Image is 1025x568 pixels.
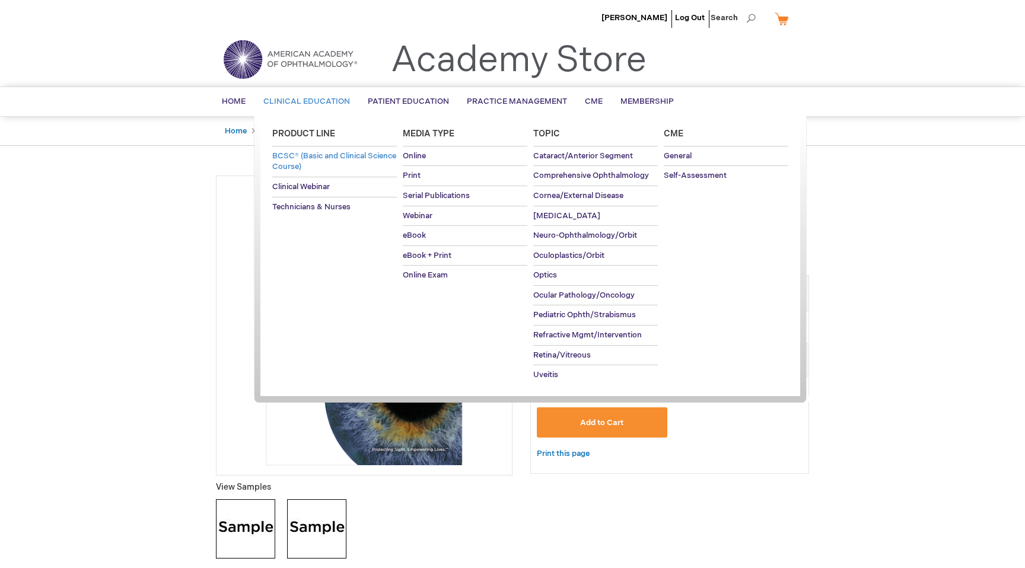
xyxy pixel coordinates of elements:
[664,151,692,161] span: General
[533,310,636,320] span: Pediatric Ophth/Strabismus
[216,481,512,493] p: View Samples
[664,129,683,139] span: Cme
[585,97,603,106] span: CME
[620,97,674,106] span: Membership
[391,39,647,82] a: Academy Store
[537,407,667,438] button: Add to Cart
[601,13,667,23] a: [PERSON_NAME]
[533,370,558,379] span: Uveitis
[533,231,637,240] span: Neuro-Ophthalmology/Orbit
[533,251,604,260] span: Oculoplastics/Orbit
[533,211,600,221] span: [MEDICAL_DATA]
[533,151,633,161] span: Cataract/Anterior Segment
[467,97,567,106] span: Practice Management
[533,129,560,139] span: Topic
[287,499,346,559] img: Click to view
[403,211,432,221] span: Webinar
[222,97,246,106] span: Home
[711,6,756,30] span: Search
[533,270,557,280] span: Optics
[272,202,351,212] span: Technicians & Nurses
[403,191,470,200] span: Serial Publications
[263,97,350,106] span: Clinical Education
[403,251,451,260] span: eBook + Print
[580,418,623,427] span: Add to Cart
[368,97,449,106] span: Patient Education
[533,291,635,300] span: Ocular Pathology/Oncology
[403,231,426,240] span: eBook
[675,13,705,23] a: Log Out
[225,126,247,136] a: Home
[216,499,275,559] img: Click to view
[403,270,448,280] span: Online Exam
[272,151,396,172] span: BCSC® (Basic and Clinical Science Course)
[403,171,421,180] span: Print
[533,191,623,200] span: Cornea/External Disease
[537,446,590,461] a: Print this page
[403,129,454,139] span: Media Type
[403,151,426,161] span: Online
[533,350,591,360] span: Retina/Vitreous
[533,171,649,180] span: Comprehensive Ophthalmology
[222,182,506,465] img: Basic Ophthalmology: Essentials for Medical Students, Tenth Edition
[533,330,642,340] span: Refractive Mgmt/Intervention
[272,182,330,192] span: Clinical Webinar
[272,129,335,139] span: Product Line
[664,171,727,180] span: Self-Assessment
